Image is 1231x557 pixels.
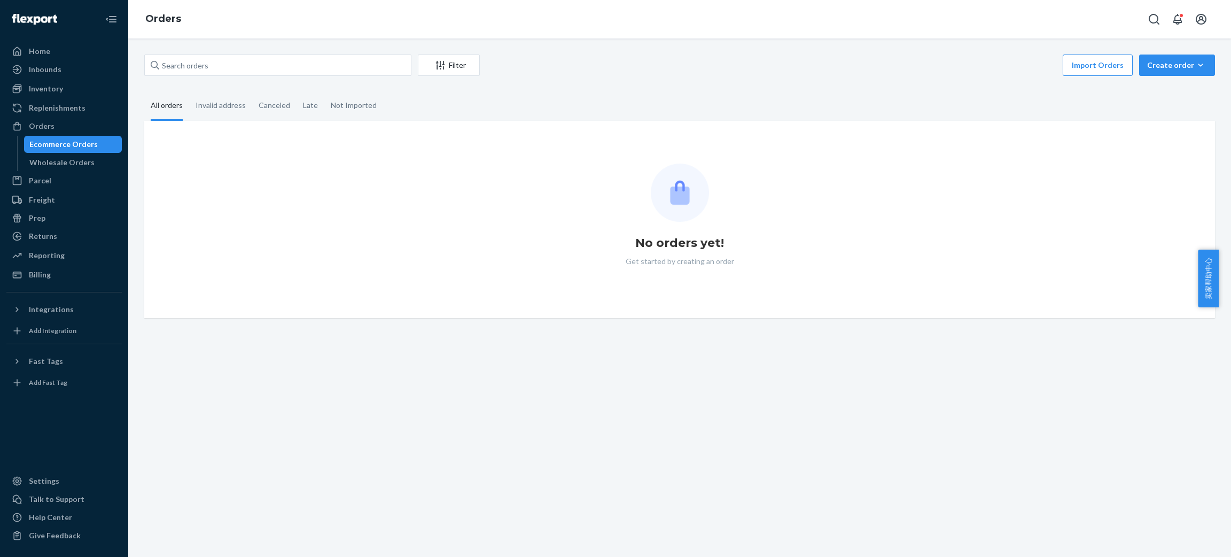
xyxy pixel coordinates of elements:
[29,157,95,168] div: Wholesale Orders
[29,175,51,186] div: Parcel
[1143,9,1165,30] button: Open Search Box
[29,195,55,205] div: Freight
[29,530,81,541] div: Give Feedback
[6,172,122,189] a: Parcel
[100,9,122,30] button: Close Navigation
[1167,9,1188,30] button: Open notifications
[6,99,122,117] a: Replenishments
[651,164,709,222] img: Empty list
[29,231,57,242] div: Returns
[6,473,122,490] a: Settings
[29,476,59,486] div: Settings
[6,210,122,227] a: Prep
[1147,60,1207,71] div: Create order
[6,61,122,78] a: Inbounds
[6,527,122,544] button: Give Feedback
[151,91,183,121] div: All orders
[626,256,734,267] p: Get started by creating an order
[29,512,72,523] div: Help Center
[29,326,76,335] div: Add Integration
[196,91,246,119] div: Invalid address
[29,304,74,315] div: Integrations
[6,353,122,370] button: Fast Tags
[6,118,122,135] a: Orders
[418,55,480,76] button: Filter
[1198,250,1219,307] button: 卖家帮助中心
[6,301,122,318] button: Integrations
[6,374,122,391] a: Add Fast Tag
[6,509,122,526] a: Help Center
[6,80,122,97] a: Inventory
[29,46,50,57] div: Home
[12,14,57,25] img: Flexport logo
[29,103,85,113] div: Replenishments
[29,83,63,94] div: Inventory
[6,266,122,283] a: Billing
[29,494,84,505] div: Talk to Support
[29,213,45,223] div: Prep
[6,228,122,245] a: Returns
[29,250,65,261] div: Reporting
[29,356,63,367] div: Fast Tags
[137,4,190,35] ol: breadcrumbs
[1190,9,1212,30] button: Open account menu
[303,91,318,119] div: Late
[6,247,122,264] a: Reporting
[145,13,181,25] a: Orders
[6,191,122,208] a: Freight
[24,154,122,171] a: Wholesale Orders
[29,64,61,75] div: Inbounds
[635,235,724,252] h1: No orders yet!
[6,322,122,339] a: Add Integration
[1139,55,1215,76] button: Create order
[331,91,377,119] div: Not Imported
[418,60,479,71] div: Filter
[24,136,122,153] a: Ecommerce Orders
[259,91,290,119] div: Canceled
[144,55,411,76] input: Search orders
[29,139,98,150] div: Ecommerce Orders
[6,43,122,60] a: Home
[29,378,67,387] div: Add Fast Tag
[6,491,122,508] a: Talk to Support
[29,121,54,131] div: Orders
[1063,55,1133,76] button: Import Orders
[29,269,51,280] div: Billing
